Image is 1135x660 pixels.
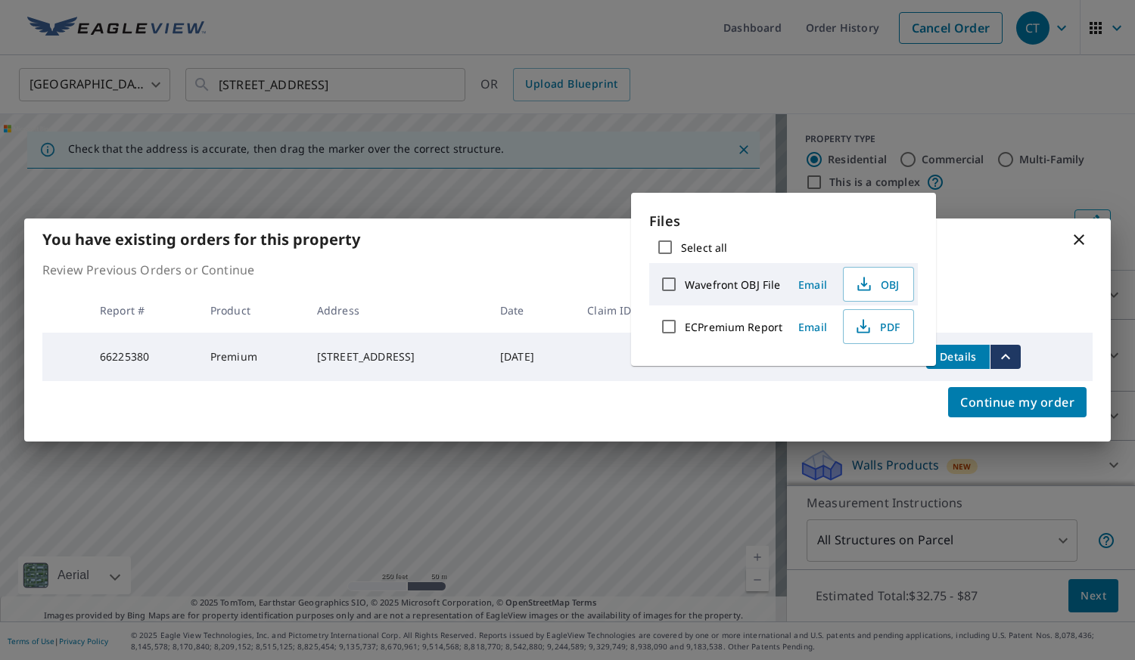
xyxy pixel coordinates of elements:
button: OBJ [843,267,914,302]
th: Report # [88,288,198,333]
th: Claim ID [575,288,677,333]
td: [DATE] [488,333,575,381]
td: 66225380 [88,333,198,381]
button: Email [788,273,837,296]
button: filesDropdownBtn-66225380 [990,345,1021,369]
label: Select all [681,240,727,255]
p: Files [649,211,918,231]
p: Review Previous Orders or Continue [42,261,1093,279]
span: Email [794,320,831,334]
b: You have existing orders for this property [42,229,360,249]
span: PDF [853,318,901,336]
button: detailsBtn-66225380 [926,345,990,369]
th: Date [488,288,575,333]
label: Wavefront OBJ File [685,277,780,292]
label: ECPremium Report [685,320,782,334]
td: Premium [198,333,305,381]
span: Email [794,277,831,292]
span: OBJ [853,275,901,293]
span: Details [935,349,981,364]
th: Address [305,288,488,333]
th: Product [198,288,305,333]
button: PDF [843,309,914,344]
span: Continue my order [960,392,1074,413]
button: Email [788,315,837,339]
button: Continue my order [948,387,1087,417]
div: [STREET_ADDRESS] [317,349,476,364]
